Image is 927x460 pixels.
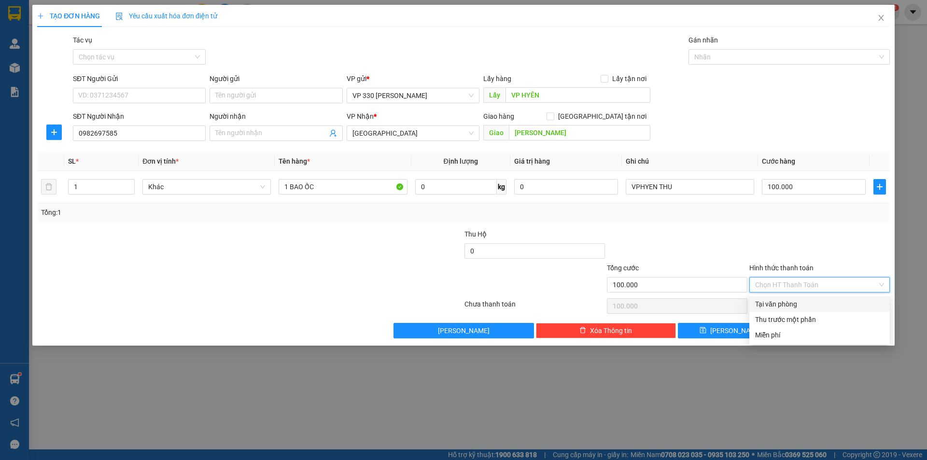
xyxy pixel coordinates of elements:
[514,157,550,165] span: Giá trị hàng
[497,179,506,195] span: kg
[868,5,895,32] button: Close
[444,157,478,165] span: Định lượng
[464,230,487,238] span: Thu Hộ
[590,325,632,336] span: Xóa Thông tin
[755,314,884,325] div: Thu trước một phần
[46,125,62,140] button: plus
[73,111,206,122] div: SĐT Người Nhận
[626,179,754,195] input: Ghi Chú
[279,157,310,165] span: Tên hàng
[41,179,56,195] button: delete
[483,75,511,83] span: Lấy hàng
[483,87,506,103] span: Lấy
[608,73,650,84] span: Lấy tận nơi
[607,264,639,272] span: Tổng cước
[874,183,885,191] span: plus
[41,207,358,218] div: Tổng: 1
[47,128,61,136] span: plus
[73,36,92,44] label: Tác vụ
[393,323,534,338] button: [PERSON_NAME]
[579,327,586,335] span: delete
[678,323,783,338] button: save[PERSON_NAME]
[755,330,884,340] div: Miễn phí
[210,111,342,122] div: Người nhận
[347,73,479,84] div: VP gửi
[749,264,814,272] label: Hình thức thanh toán
[700,327,706,335] span: save
[37,13,44,19] span: plus
[463,299,606,316] div: Chưa thanh toán
[755,299,884,309] div: Tại văn phòng
[115,12,217,20] span: Yêu cầu xuất hóa đơn điện tử
[438,325,490,336] span: [PERSON_NAME]
[762,157,795,165] span: Cước hàng
[554,111,650,122] span: [GEOGRAPHIC_DATA] tận nơi
[37,12,100,20] span: TẠO ĐƠN HÀNG
[115,13,123,20] img: icon
[279,179,407,195] input: VD: Bàn, Ghế
[142,157,179,165] span: Đơn vị tính
[483,112,514,120] span: Giao hàng
[710,325,762,336] span: [PERSON_NAME]
[514,179,618,195] input: 0
[148,180,265,194] span: Khác
[536,323,676,338] button: deleteXóa Thông tin
[210,73,342,84] div: Người gửi
[347,112,374,120] span: VP Nhận
[622,152,758,171] th: Ghi chú
[68,157,76,165] span: SL
[877,14,885,22] span: close
[506,87,650,103] input: Dọc đường
[509,125,650,140] input: Dọc đường
[483,125,509,140] span: Giao
[73,73,206,84] div: SĐT Người Gửi
[688,36,718,44] label: Gán nhãn
[329,129,337,137] span: user-add
[352,126,474,140] span: Quảng Ngãi
[352,88,474,103] span: VP 330 Lê Duẫn
[873,179,886,195] button: plus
